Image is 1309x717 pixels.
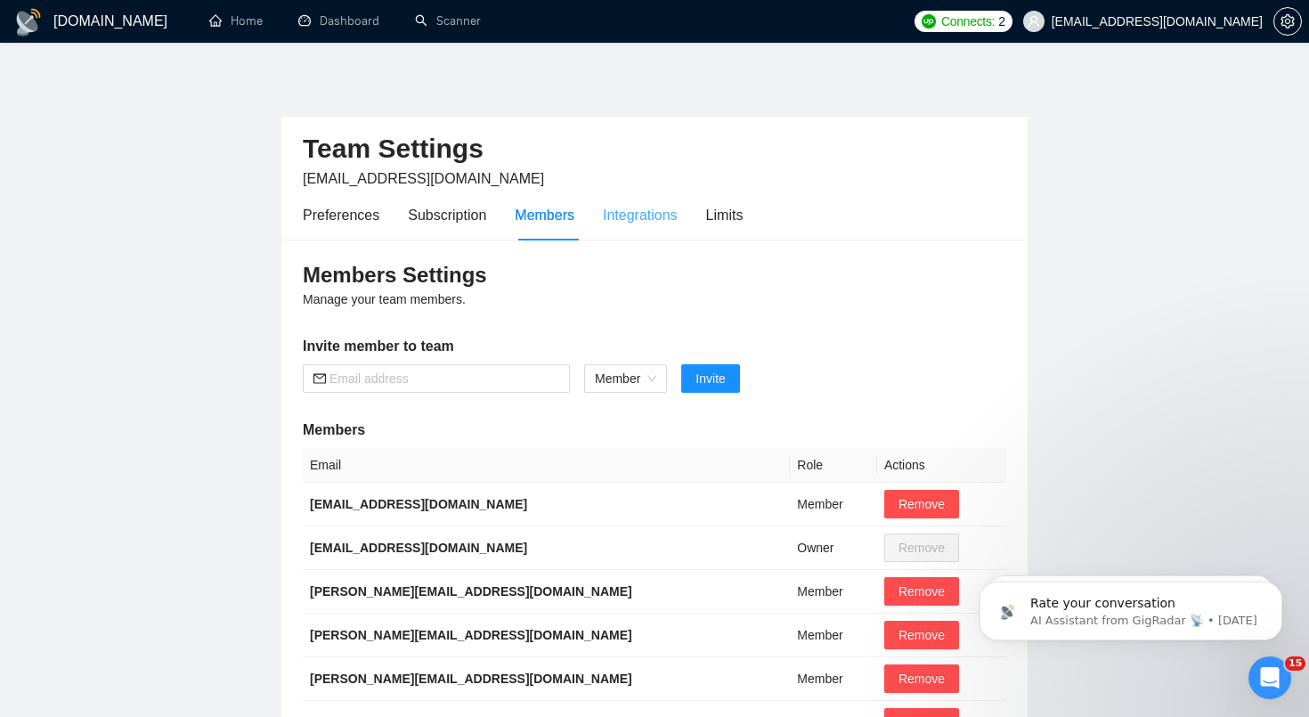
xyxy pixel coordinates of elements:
button: setting [1273,7,1302,36]
span: 2 [998,12,1005,31]
b: [PERSON_NAME][EMAIL_ADDRESS][DOMAIN_NAME] [310,628,632,642]
span: user [1028,15,1040,28]
div: Integrations [603,204,678,226]
td: Member [790,657,877,701]
img: upwork-logo.png [922,14,936,29]
button: Remove [884,490,959,518]
img: logo [14,8,43,37]
button: Remove [884,621,959,649]
td: Member [790,570,877,614]
td: Member [790,614,877,657]
button: Invite [681,364,739,393]
div: Limits [706,204,744,226]
th: Role [790,448,877,483]
b: [EMAIL_ADDRESS][DOMAIN_NAME] [310,541,527,555]
span: [EMAIL_ADDRESS][DOMAIN_NAME] [303,171,544,186]
span: Remove [898,494,945,514]
h5: Members [303,420,1006,441]
th: Actions [877,448,1006,483]
span: Connects: [941,12,995,31]
h3: Members Settings [303,261,1006,289]
td: Owner [790,526,877,570]
div: Preferences [303,204,379,226]
span: mail [313,372,326,385]
a: homeHome [209,13,263,29]
a: searchScanner [415,13,481,29]
span: Manage your team members. [303,292,466,306]
span: Member [595,365,656,392]
a: setting [1273,14,1302,29]
b: [EMAIL_ADDRESS][DOMAIN_NAME] [310,497,527,511]
h2: Team Settings [303,131,1006,167]
td: Member [790,483,877,526]
span: setting [1274,14,1301,29]
div: Members [515,204,574,226]
th: Email [303,448,790,483]
span: Remove [898,625,945,645]
iframe: Intercom live chat [1248,656,1291,699]
div: Subscription [408,204,486,226]
span: Remove [898,582,945,601]
a: dashboardDashboard [298,13,379,29]
h5: Invite member to team [303,336,1006,357]
span: 15 [1285,656,1305,671]
span: Remove [898,669,945,688]
button: Remove [884,664,959,693]
span: Invite [695,369,725,388]
button: Remove [884,577,959,606]
iframe: Intercom notifications message [953,544,1309,669]
b: [PERSON_NAME][EMAIL_ADDRESS][DOMAIN_NAME] [310,672,632,686]
input: Email address [329,369,559,388]
b: [PERSON_NAME][EMAIL_ADDRESS][DOMAIN_NAME] [310,584,632,599]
